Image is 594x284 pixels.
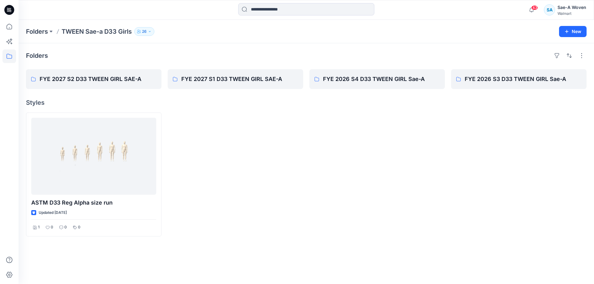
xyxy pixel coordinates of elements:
[26,69,161,89] a: FYE 2027 S2 D33 TWEEN GIRL SAE-A
[557,11,586,16] div: Walmart
[39,210,67,216] p: Updated [DATE]
[38,224,40,231] p: 1
[465,75,582,83] p: FYE 2026 S3 D33 TWEEN GIRL Sae-A
[26,27,48,36] a: Folders
[26,99,587,106] h4: Styles
[142,28,147,35] p: 26
[181,75,298,83] p: FYE 2027 S1 D33 TWEEN GIRL SAE-A
[64,224,67,231] p: 0
[168,69,303,89] a: FYE 2027 S1 D33 TWEEN GIRL SAE-A
[31,118,156,195] a: ASTM D33 Reg Alpha size run
[40,75,157,83] p: FYE 2027 S2 D33 TWEEN GIRL SAE-A
[309,69,445,89] a: FYE 2026 S4 D33 TWEEN GIRL Sae-A
[323,75,440,83] p: FYE 2026 S4 D33 TWEEN GIRL Sae-A
[134,27,154,36] button: 26
[31,198,156,207] p: ASTM D33 Reg Alpha size run
[78,224,80,231] p: 0
[531,5,538,10] span: 43
[557,4,586,11] div: Sae-A Woven
[544,4,555,15] div: SA
[51,224,53,231] p: 0
[451,69,587,89] a: FYE 2026 S3 D33 TWEEN GIRL Sae-A
[559,26,587,37] button: New
[62,27,132,36] p: TWEEN Sae-a D33 Girls
[26,52,48,59] h4: Folders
